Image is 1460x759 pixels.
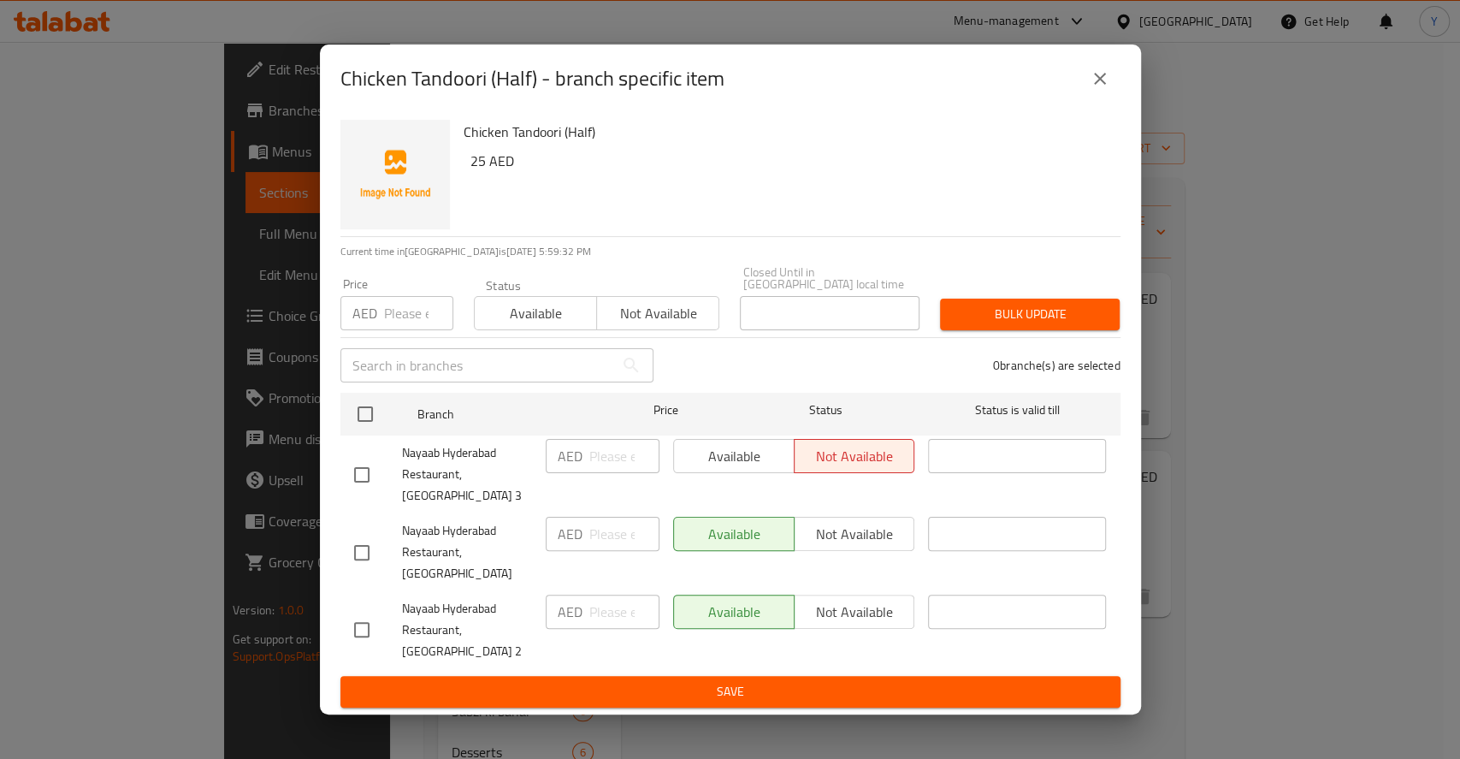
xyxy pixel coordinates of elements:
[354,681,1107,703] span: Save
[340,244,1120,259] p: Current time in [GEOGRAPHIC_DATA] is [DATE] 5:59:32 PM
[736,400,914,421] span: Status
[384,296,453,330] input: Please enter price
[609,400,723,421] span: Price
[464,120,1107,144] h6: Chicken Tandoori (Half)
[340,65,724,92] h2: Chicken Tandoori (Half) - branch specific item
[558,446,582,466] p: AED
[558,524,582,544] p: AED
[589,439,659,473] input: Please enter price
[954,304,1106,325] span: Bulk update
[402,598,532,662] span: Nayaab Hyderabad Restaurant, [GEOGRAPHIC_DATA] 2
[1079,58,1120,99] button: close
[474,296,597,330] button: Available
[940,299,1120,330] button: Bulk update
[470,149,1107,173] h6: 25 AED
[596,296,719,330] button: Not available
[352,303,377,323] p: AED
[604,301,712,326] span: Not available
[340,120,450,229] img: Chicken Tandoori (Half)
[402,442,532,507] span: Nayaab Hyderabad Restaurant, [GEOGRAPHIC_DATA] 3
[482,301,590,326] span: Available
[589,595,659,629] input: Please enter price
[993,357,1120,374] p: 0 branche(s) are selected
[558,602,582,622] p: AED
[589,517,659,551] input: Please enter price
[417,404,595,425] span: Branch
[340,348,614,382] input: Search in branches
[928,400,1106,421] span: Status is valid till
[340,676,1120,708] button: Save
[402,520,532,584] span: Nayaab Hyderabad Restaurant, [GEOGRAPHIC_DATA]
